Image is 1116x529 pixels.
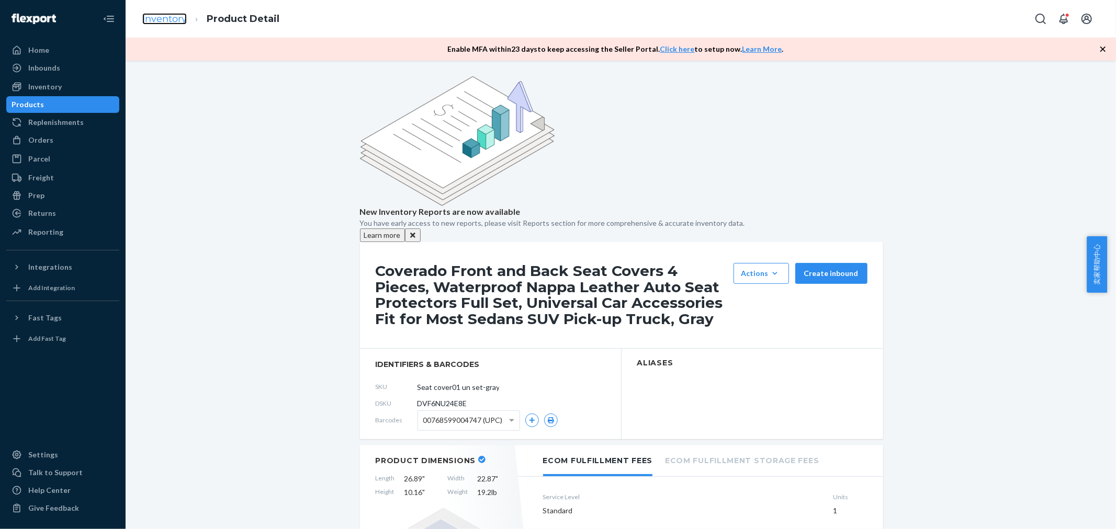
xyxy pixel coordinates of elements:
div: Fast Tags [28,313,62,323]
div: Parcel [28,154,50,164]
h2: Aliases [637,359,867,367]
input: 1 [833,516,835,526]
span: Barcodes [376,416,418,424]
label: Units [833,492,867,501]
a: Inventory [6,78,119,95]
li: Ecom Fulfillment Fees [543,445,653,476]
span: SKU [376,382,418,391]
input: Standard [543,516,544,526]
a: Learn More [742,44,782,53]
div: Orders [28,135,53,145]
a: Prep [6,187,119,204]
a: Replenishments [6,114,119,131]
button: Create inbound [795,263,867,284]
span: 00768599004747 (UPC) [423,411,503,429]
a: Talk to Support [6,464,119,481]
button: Learn more [360,228,405,242]
div: Actions [741,268,781,279]
div: Products [12,99,44,110]
a: Inventory [142,13,187,25]
div: Settings [28,450,58,460]
a: Add Integration [6,280,119,296]
span: 19.2 lb [478,487,512,498]
span: " [423,488,425,497]
p: Enable MFA within 23 days to keep accessing the Seller Portal. to setup now. . [448,44,784,54]
div: Add Fast Tag [28,334,66,343]
button: 卖家帮助中心 [1087,236,1107,293]
div: 1 [833,505,867,516]
button: Close [405,228,421,242]
div: Returns [28,208,56,218]
div: Standard [543,505,825,516]
span: Length [376,474,395,484]
span: Weight [448,487,468,498]
a: Help Center [6,482,119,499]
a: Product Detail [207,13,279,25]
span: DVF6NU24E8E [418,398,467,409]
span: DSKU [376,399,418,408]
div: Inbounds [28,63,60,73]
a: Settings [6,446,119,463]
label: Service Level [543,492,825,501]
span: 22.87 [478,474,512,484]
span: Width [448,474,468,484]
div: Talk to Support [28,467,83,478]
div: Add Integration [28,283,75,292]
ol: breadcrumbs [134,4,288,34]
div: Help Center [28,485,71,496]
a: Orders [6,132,119,148]
img: Flexport logo [12,14,56,24]
a: Home [6,42,119,59]
span: " [496,474,499,483]
p: New Inventory Reports are now available [360,206,882,218]
button: Open notifications [1053,8,1074,29]
button: Fast Tags [6,309,119,326]
button: Actions [734,263,789,284]
a: Add Fast Tag [6,330,119,347]
span: " [423,474,425,483]
div: Home [28,45,49,55]
h1: Coverado Front and Back Seat Covers 4 Pieces, Waterproof Nappa Leather Auto Seat Protectors Full ... [376,263,728,327]
div: Reporting [28,227,63,237]
div: Prep [28,190,44,201]
img: new-reports-banner-icon.82668bd98b6a51aee86340f2a7b77ae3.png [360,76,555,206]
span: 10.16 [404,487,438,498]
li: Ecom Fulfillment Storage Fees [665,445,819,474]
span: identifiers & barcodes [376,359,605,370]
a: Parcel [6,151,119,167]
a: Click here [660,44,695,53]
a: Freight [6,169,119,186]
button: Open Search Box [1030,8,1051,29]
button: Open account menu [1076,8,1097,29]
button: Close Navigation [98,8,119,29]
div: Replenishments [28,117,84,128]
button: Integrations [6,259,119,275]
div: Inventory [28,82,62,92]
h2: Product Dimensions [376,456,476,465]
a: Returns [6,205,119,222]
div: Freight [28,172,54,183]
p: You have early access to new reports, please visit Reports section for more comprehensive & accur... [360,218,882,228]
span: Height [376,487,395,498]
button: Give Feedback [6,500,119,516]
a: Products [6,96,119,113]
a: Inbounds [6,60,119,76]
div: Give Feedback [28,503,79,513]
div: Integrations [28,262,72,272]
a: Reporting [6,224,119,240]
span: 26.89 [404,474,438,484]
